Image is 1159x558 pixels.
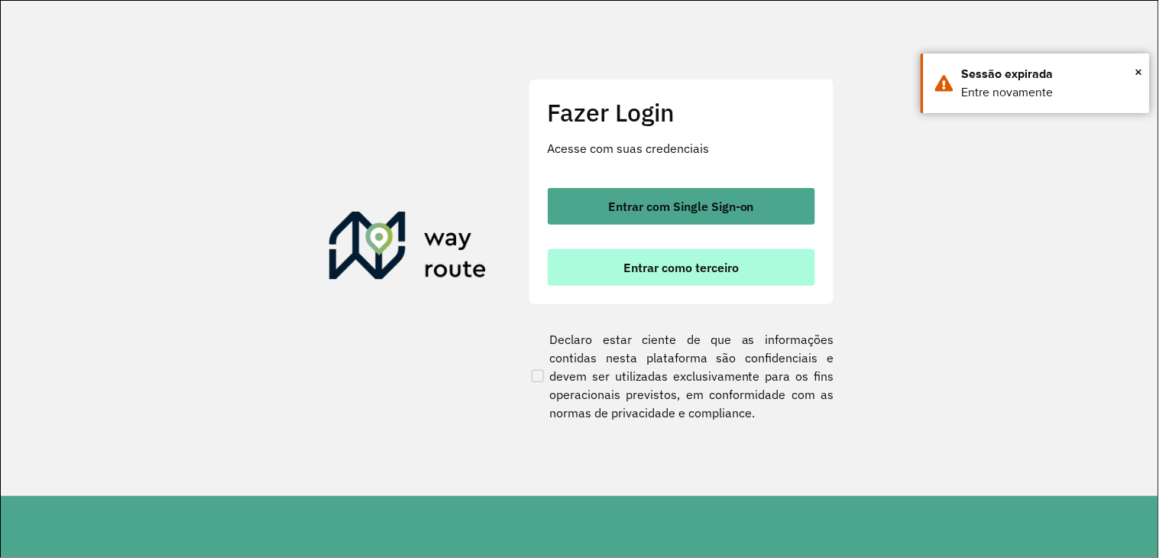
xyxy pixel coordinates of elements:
button: button [548,188,815,225]
div: Entre novamente [962,83,1138,102]
span: × [1135,60,1143,83]
label: Declaro estar ciente de que as informações contidas nesta plataforma são confidenciais e devem se... [529,330,834,422]
img: Roteirizador AmbevTech [329,212,487,285]
div: Sessão expirada [962,65,1138,83]
span: Entrar como terceiro [623,261,739,274]
h2: Fazer Login [548,98,815,127]
span: Entrar com Single Sign-on [608,200,754,212]
button: button [548,249,815,286]
p: Acesse com suas credenciais [548,139,815,157]
button: Close [1135,60,1143,83]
